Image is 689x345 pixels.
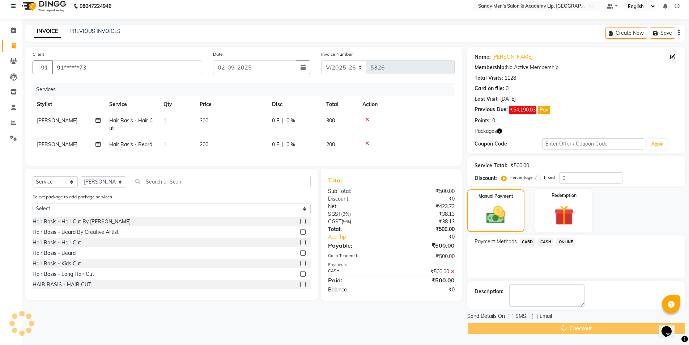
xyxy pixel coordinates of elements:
div: ₹500.00 [510,162,529,169]
div: Services [33,83,460,96]
div: Hair Basis - Hair Cut [33,239,81,247]
span: Send Details On [467,312,505,321]
span: 0 % [286,141,295,148]
label: Invoice Number [321,51,353,58]
span: SGST [328,211,341,217]
a: INVOICE [34,25,61,38]
span: | [282,141,284,148]
span: [PERSON_NAME] [37,141,77,148]
button: Pay [538,106,550,114]
label: Manual Payment [479,193,513,199]
img: _gift.svg [548,203,580,228]
div: Last Visit: [475,95,499,103]
div: Previous Due: [475,106,508,114]
input: Enter Offer / Coupon Code [542,138,644,150]
div: Sub Total: [323,188,391,195]
th: Action [358,96,455,113]
span: CASH [538,238,553,246]
label: Select package to add package services [33,194,112,200]
button: Save [650,28,675,39]
div: ₹500.00 [391,226,460,233]
div: ( ) [323,218,391,226]
div: ₹38.13 [391,210,460,218]
label: Redemption [552,192,577,199]
span: 9% [343,211,349,217]
div: 0 [506,85,509,92]
span: [PERSON_NAME] [37,117,77,124]
div: CASH [323,268,391,275]
a: [PERSON_NAME] [492,53,533,61]
span: | [282,117,284,125]
span: 0 % [286,117,295,125]
span: 1 [163,141,166,148]
span: Hair Basis - Hair Cut [109,117,153,131]
span: SMS [515,312,526,321]
span: 300 [326,117,335,124]
label: Fixed [544,174,555,181]
th: Price [195,96,268,113]
div: ₹500.00 [391,241,460,250]
div: Coupon Code [475,140,543,148]
span: 9% [343,219,350,224]
a: PREVIOUS INVOICES [69,28,120,34]
div: 1128 [505,74,516,82]
div: Paid: [323,276,391,285]
label: Percentage [510,174,533,181]
th: Total [322,96,358,113]
span: 200 [200,141,208,148]
div: Total: [323,226,391,233]
span: CGST [328,218,341,225]
div: ₹500.00 [391,253,460,260]
div: ₹0 [391,286,460,294]
div: Balance : [323,286,391,294]
div: ₹423.73 [391,203,460,210]
th: Disc [268,96,322,113]
span: ONLINE [556,238,575,246]
span: 200 [326,141,335,148]
div: Service Total: [475,162,507,169]
span: 0 F [272,117,279,125]
div: Description: [475,288,503,295]
span: 1 [163,117,166,124]
div: ₹38.13 [391,218,460,226]
img: _cash.svg [480,204,511,226]
div: Card on file: [475,85,504,92]
span: 0 F [272,141,279,148]
iframe: chat widget [659,316,682,338]
span: ₹54,190.03 [509,106,536,114]
a: Add Tip [323,233,403,241]
span: Payment Methods [475,238,517,245]
div: Payable: [323,241,391,250]
span: Email [540,312,552,321]
input: Search by Name/Mobile/Email/Code [52,60,202,74]
div: Hair Basis - Hair Cut By [PERSON_NAME] [33,218,131,226]
div: 0 [492,117,495,125]
div: Net: [323,203,391,210]
button: Create New [605,28,647,39]
div: Hair Basis - Beard By Creative Artist [33,228,119,236]
th: Qty [159,96,195,113]
span: Total [328,177,345,184]
button: +91 [33,60,53,74]
div: Cash Tendered: [323,253,391,260]
button: Apply [647,139,668,150]
div: Total Visits: [475,74,503,82]
div: Name: [475,53,491,61]
input: Search or Scan [132,176,311,187]
div: ₹500.00 [391,276,460,285]
div: Payments [328,262,454,268]
th: Stylist [33,96,105,113]
div: ₹0 [403,233,460,241]
div: [DATE] [500,95,516,103]
label: Client [33,51,44,58]
th: Service [105,96,159,113]
div: Hair Basis - Kids Cut [33,260,81,268]
div: ( ) [323,210,391,218]
div: Discount: [475,174,497,182]
div: ₹0 [391,195,460,203]
div: HAIR BASIS - HAIR CUT [33,281,91,289]
span: Packages [475,127,497,135]
span: Hair Basis - Beard [109,141,152,148]
div: Hair Basis - Beard [33,249,76,257]
label: Date [213,51,223,58]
